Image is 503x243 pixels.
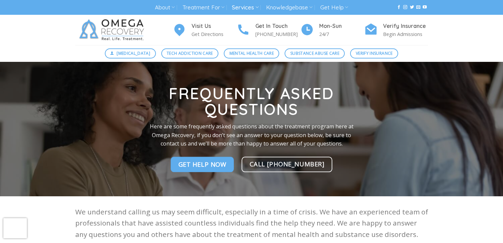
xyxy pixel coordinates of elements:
span: [MEDICAL_DATA] [117,50,150,56]
a: Substance Abuse Care [285,48,345,58]
a: [MEDICAL_DATA] [105,48,156,58]
span: Verify Insurance [356,50,393,56]
a: Get Help Now [171,157,234,172]
span: CALL [PHONE_NUMBER] [250,159,325,169]
h4: Mon-Sun [319,22,364,31]
span: Tech Addiction Care [167,50,213,56]
a: Verify Insurance [350,48,398,58]
strong: Frequently Asked Questions [169,84,334,119]
a: Tech Addiction Care [161,48,219,58]
a: Verify Insurance Begin Admissions [364,22,428,38]
a: Get In Touch [PHONE_NUMBER] [237,22,300,38]
h4: Verify Insurance [383,22,428,31]
p: Get Directions [192,30,237,38]
a: Follow on Instagram [403,5,407,10]
h4: Visit Us [192,22,237,31]
a: CALL [PHONE_NUMBER] [242,157,333,172]
span: Mental Health Care [229,50,274,56]
a: Treatment For [182,1,224,14]
a: Knowledgebase [266,1,312,14]
a: Follow on Twitter [410,5,414,10]
a: Follow on Facebook [397,5,401,10]
p: Here are some frequently asked questions about the treatment program here at Omega Recovery, if y... [143,122,361,148]
a: Services [232,1,258,14]
span: Substance Abuse Care [290,50,339,56]
a: Visit Us Get Directions [173,22,237,38]
a: Get Help [320,1,348,14]
a: About [155,1,175,14]
p: [PHONE_NUMBER] [255,30,300,38]
a: Mental Health Care [224,48,279,58]
img: Omega Recovery [75,15,151,45]
span: Get Help Now [178,159,226,169]
p: Begin Admissions [383,30,428,38]
a: Follow on YouTube [423,5,427,10]
p: 24/7 [319,30,364,38]
a: Send us an email [416,5,420,10]
h4: Get In Touch [255,22,300,31]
